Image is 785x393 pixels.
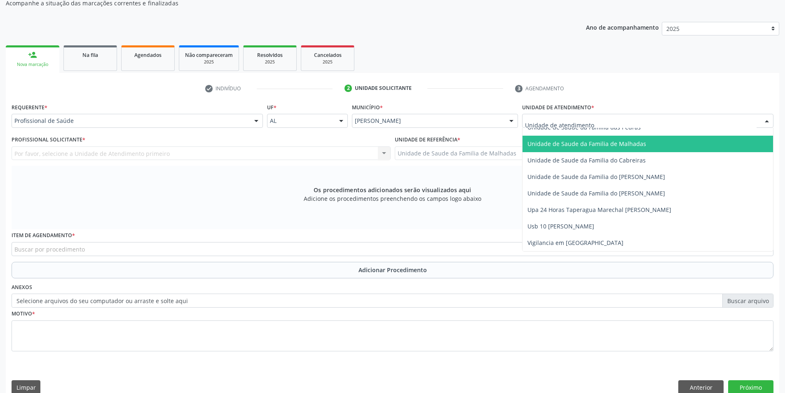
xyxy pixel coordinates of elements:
[12,308,35,320] label: Motivo
[525,117,757,133] input: Unidade de atendimento
[12,134,85,146] label: Profissional Solicitante
[12,281,32,294] label: Anexos
[12,229,75,242] label: Item de agendamento
[185,52,233,59] span: Não compareceram
[134,52,162,59] span: Agendados
[527,222,594,230] span: Usb 10 [PERSON_NAME]
[185,59,233,65] div: 2025
[257,52,283,59] span: Resolvidos
[314,186,471,194] span: Os procedimentos adicionados serão visualizados aqui
[249,59,291,65] div: 2025
[352,101,383,114] label: Município
[522,101,594,114] label: Unidade de atendimento
[304,194,481,203] span: Adicione os procedimentos preenchendo os campos logo abaixo
[270,117,331,125] span: AL
[527,156,646,164] span: Unidade de Saude da Familia do Cabreiras
[359,266,427,274] span: Adicionar Procedimento
[14,117,246,125] span: Profissional de Saúde
[527,239,623,247] span: Vigilancia em [GEOGRAPHIC_DATA]
[14,245,85,254] span: Buscar por procedimento
[307,59,348,65] div: 2025
[12,262,773,278] button: Adicionar Procedimento
[12,101,47,114] label: Requerente
[12,61,54,68] div: Nova marcação
[28,50,37,59] div: person_add
[527,173,665,181] span: Unidade de Saude da Familia do [PERSON_NAME]
[355,85,412,92] div: Unidade solicitante
[267,101,277,114] label: UF
[314,52,342,59] span: Cancelados
[395,134,460,146] label: Unidade de referência
[527,206,671,214] span: Upa 24 Horas Taperagua Marechal [PERSON_NAME]
[344,85,352,92] div: 2
[527,140,646,148] span: Unidade de Saude da Familia de Malhadas
[82,52,98,59] span: Na fila
[355,117,501,125] span: [PERSON_NAME]
[586,22,659,32] p: Ano de acompanhamento
[527,189,665,197] span: Unidade de Saude da Familia do [PERSON_NAME]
